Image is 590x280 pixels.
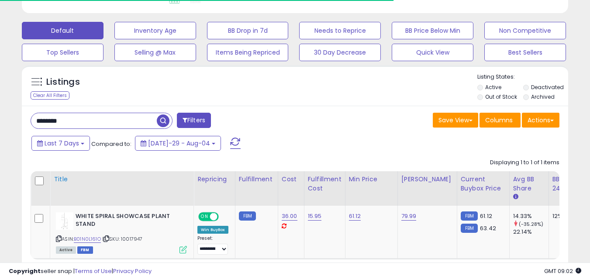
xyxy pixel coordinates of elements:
[9,267,152,276] div: seller snap | |
[22,44,104,61] button: Top Sellers
[207,22,289,39] button: BB Drop in 7d
[56,212,73,230] img: 31Yk6CjCiYL._SL40_.jpg
[56,246,76,254] span: All listings currently available for purchase on Amazon
[531,93,555,100] label: Archived
[308,175,342,193] div: Fulfillment Cost
[477,73,568,81] p: Listing States:
[433,113,478,128] button: Save View
[91,140,131,148] span: Compared to:
[522,113,559,128] button: Actions
[177,113,211,128] button: Filters
[519,221,543,228] small: (-35.28%)
[490,159,559,167] div: Displaying 1 to 1 of 1 items
[349,212,361,221] a: 61.12
[282,212,297,221] a: 36.00
[461,224,478,233] small: FBM
[102,235,143,242] span: | SKU: 10017947
[484,22,566,39] button: Non Competitive
[531,83,564,91] label: Deactivated
[544,267,581,275] span: 2025-08-12 09:02 GMT
[308,212,322,221] a: 15.95
[485,83,501,91] label: Active
[22,22,104,39] button: Default
[75,267,112,275] a: Terms of Use
[484,44,566,61] button: Best Sellers
[552,175,584,193] div: BB Share 24h.
[114,44,196,61] button: Selling @ Max
[401,212,417,221] a: 79.99
[513,175,545,193] div: Avg BB Share
[513,228,549,236] div: 22.14%
[148,139,210,148] span: [DATE]-29 - Aug-04
[76,212,182,231] b: WHITE SPIRAL SHOWCASE PLANT STAND
[239,211,256,221] small: FBM
[480,113,521,128] button: Columns
[299,44,381,61] button: 30 Day Decrease
[299,22,381,39] button: Needs to Reprice
[480,224,496,232] span: 63.42
[114,22,196,39] button: Inventory Age
[31,136,90,151] button: Last 7 Days
[239,175,274,184] div: Fulfillment
[392,22,473,39] button: BB Price Below Min
[485,93,517,100] label: Out of Stock
[56,212,187,253] div: ASIN:
[74,235,101,243] a: B01N0L161O
[513,193,518,201] small: Avg BB Share.
[552,212,581,220] div: 12%
[9,267,41,275] strong: Copyright
[217,213,231,220] span: OFF
[46,76,80,88] h5: Listings
[31,91,69,100] div: Clear All Filters
[461,211,478,221] small: FBM
[135,136,221,151] button: [DATE]-29 - Aug-04
[401,175,453,184] div: [PERSON_NAME]
[197,175,231,184] div: Repricing
[197,235,228,255] div: Preset:
[207,44,289,61] button: Items Being Repriced
[392,44,473,61] button: Quick View
[349,175,394,184] div: Min Price
[282,175,300,184] div: Cost
[461,175,506,193] div: Current Buybox Price
[197,226,228,234] div: Win BuyBox
[113,267,152,275] a: Privacy Policy
[45,139,79,148] span: Last 7 Days
[485,116,513,124] span: Columns
[513,212,549,220] div: 14.33%
[199,213,210,220] span: ON
[54,175,190,184] div: Title
[77,246,93,254] span: FBM
[480,212,492,220] span: 61.12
